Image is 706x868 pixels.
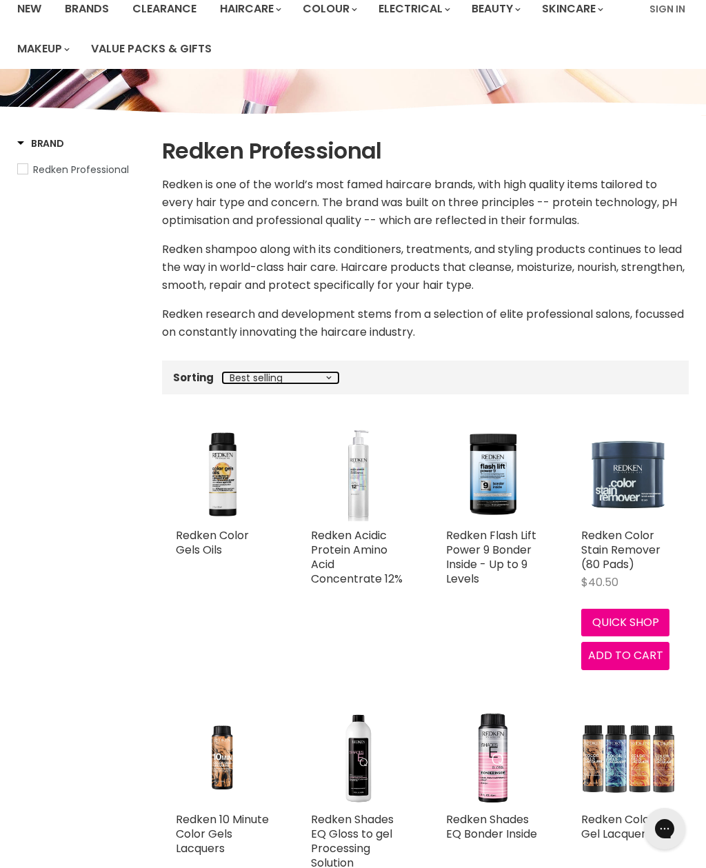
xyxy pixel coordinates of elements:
[581,427,675,521] img: Redken Color Stain Remover (80 Pads)
[446,711,540,805] img: Redken Shades EQ Bonder Inside
[581,574,618,590] span: $40.50
[176,527,249,558] a: Redken Color Gels Oils
[162,176,689,230] p: Redken is one of the world’s most famed haircare brands, with high quality items tailored to ever...
[581,711,675,805] img: Redken Color Gel Lacquers
[176,811,269,856] a: Redken 10 Minute Color Gels Lacquers
[581,811,654,842] a: Redken Color Gel Lacquers
[7,34,78,63] a: Makeup
[17,137,64,150] h3: Brand
[17,162,145,177] a: Redken Professional
[446,427,540,521] img: Redken Flash Lift Power 9 Bonder Inside - Up to 9 Levels
[162,306,684,340] span: Redken research and development stems from a selection of elite professional salons, focussed on ...
[311,711,405,805] img: Redken Shades EQ Gloss to gel Processing Solution
[311,527,403,587] a: Redken Acidic Protein Amino Acid Concentrate 12%
[581,609,669,636] button: Quick shop
[81,34,222,63] a: Value Packs & Gifts
[446,527,536,587] a: Redken Flash Lift Power 9 Bonder Inside - Up to 9 Levels
[588,647,663,663] span: Add to cart
[176,427,270,521] img: Redken Color Gels Oils
[176,711,270,805] a: Redken 10 Minute Color Gels Lacquers
[311,427,405,521] img: Redken Acidic Protein Amino Acid Concentrate 12%
[581,527,660,572] a: Redken Color Stain Remover (80 Pads)
[581,642,669,669] button: Add to cart
[173,372,214,383] label: Sorting
[446,811,537,842] a: Redken Shades EQ Bonder Inside
[162,137,689,165] h1: Redken Professional
[162,241,689,294] p: Redken shampoo along with its conditioners, treatments, and styling products continues to lead th...
[190,711,255,805] img: Redken 10 Minute Color Gels Lacquers
[33,163,129,176] span: Redken Professional
[637,803,692,854] iframe: Gorgias live chat messenger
